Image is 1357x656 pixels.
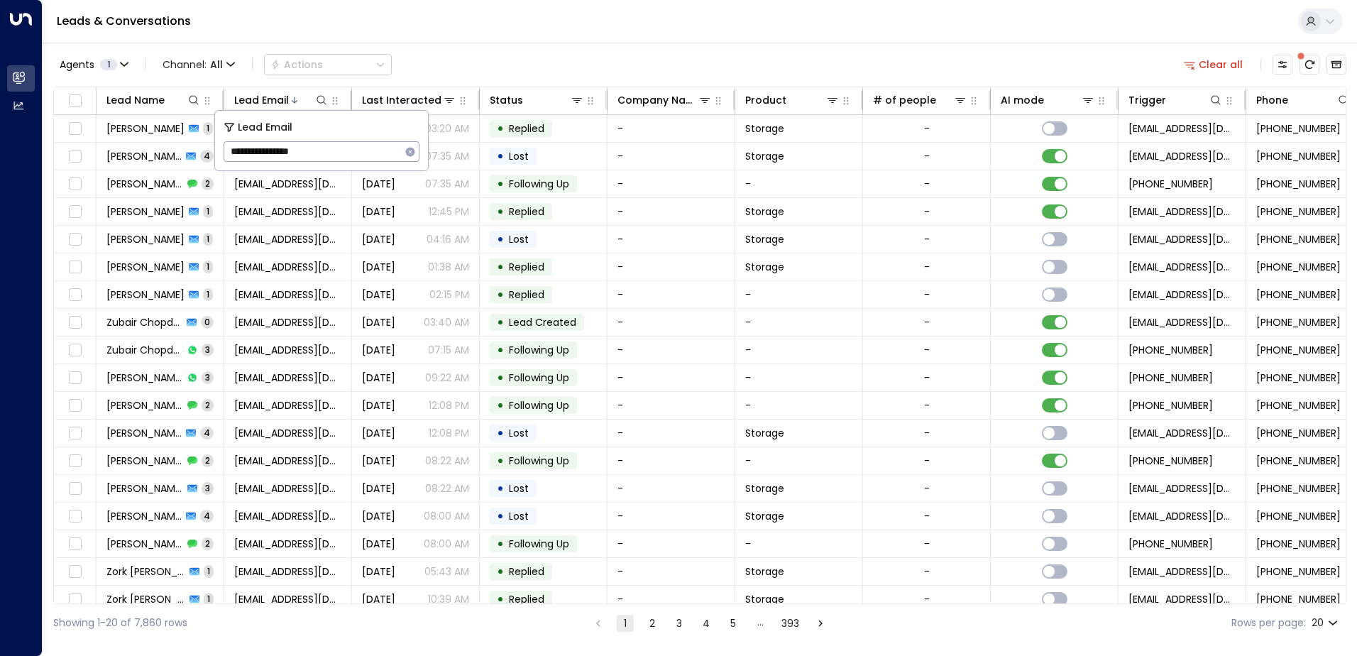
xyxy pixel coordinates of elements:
div: Last Interacted [362,92,456,109]
span: Toggle select row [66,258,84,276]
span: Jun 30, 2025 [362,371,395,385]
span: Storage [745,426,784,440]
div: - [924,509,930,523]
span: zsomborvaradi9@yahoo.com [234,371,341,385]
td: - [608,475,735,502]
span: leads@space-station.co.uk [1128,426,1236,440]
span: Zork Bork [106,592,185,606]
span: +447375520028 [1256,232,1341,246]
td: - [608,530,735,557]
div: Showing 1-20 of 7,860 rows [53,616,187,630]
td: - [735,364,863,391]
span: 2 [202,454,214,466]
span: There are new threads available. Refresh the grid to view the latest updates. [1300,55,1319,75]
span: Following Up [509,371,569,385]
button: Clear all [1178,55,1249,75]
p: 09:22 AM [425,371,469,385]
td: - [608,115,735,142]
td: - [608,309,735,336]
span: Zsombor Varadi [106,371,183,385]
span: Storage [745,564,784,579]
p: 07:15 AM [428,343,469,357]
div: Lead Name [106,92,201,109]
span: leads@space-station.co.uk [1128,315,1236,329]
div: • [497,199,504,224]
span: Toggle select row [66,148,84,165]
p: 08:00 AM [424,509,469,523]
a: Leads & Conversations [57,13,191,29]
span: +447935976355 [1128,177,1213,191]
span: zoxuneqyr@gmail.com [234,454,341,468]
span: 4 [200,150,214,162]
span: 1 [203,261,213,273]
span: +447151581209 [1128,537,1213,551]
span: zorcbork@hotfail.com [234,592,341,606]
span: +447882759018 [1256,315,1341,329]
div: Lead Email [234,92,329,109]
p: 12:08 PM [429,426,469,440]
span: Channel: [157,55,241,75]
div: • [497,504,504,528]
span: 0 [201,316,214,328]
span: Zubair Chopdat [106,315,182,329]
span: Zuzanna Malek [106,177,183,191]
span: Storage [745,260,784,274]
td: - [735,530,863,557]
span: 3 [202,344,214,356]
span: Zork Bork [106,564,185,579]
p: 01:38 AM [428,260,469,274]
span: zuziamalek@gmail.com [234,204,341,219]
td: - [608,281,735,308]
span: zosutima@gmail.com [234,537,341,551]
span: zuziamalek@gmail.com [234,177,341,191]
span: +447714796811 [1256,454,1341,468]
div: Product [745,92,786,109]
span: Storage [745,481,784,496]
div: • [497,587,504,611]
span: 4 [200,510,214,522]
button: Agents1 [53,55,133,75]
span: Aileen Thornton [106,260,185,274]
div: - [924,260,930,274]
span: Aug 08, 2025 [362,481,395,496]
div: • [497,283,504,307]
span: 3 [202,482,214,494]
span: 2 [202,399,214,411]
div: • [497,338,504,362]
div: - [924,343,930,357]
span: zubairchopdat@gmail.com [234,315,341,329]
div: • [497,532,504,556]
span: +447872873441 [1256,398,1341,412]
span: leads@space-station.co.uk [1128,564,1236,579]
span: +447465814429 [1256,564,1341,579]
span: Jul 22, 2025 [362,398,395,412]
div: • [497,421,504,445]
span: Jul 13, 2025 [362,343,395,357]
p: 03:40 AM [424,315,469,329]
div: - [924,232,930,246]
span: Lionel Mckinney [106,537,183,551]
div: - [924,537,930,551]
span: Storage [745,592,784,606]
span: zparry@btinternet.com [234,426,341,440]
div: Product [745,92,840,109]
td: - [735,309,863,336]
span: +447882759018 [1128,343,1213,357]
span: +447474193776 [1256,121,1341,136]
span: Replied [509,260,544,274]
span: Toggle select row [66,120,84,138]
span: Aug 02, 2025 [362,177,395,191]
p: 08:00 AM [424,537,469,551]
span: Toggle select row [66,591,84,608]
td: - [735,392,863,419]
div: - [924,121,930,136]
p: 10:39 AM [428,592,469,606]
span: Zulekha Hirji [106,232,185,246]
span: Toggle select row [66,535,84,553]
div: Lead Email [234,92,289,109]
span: 2 [202,177,214,190]
div: - [924,288,930,302]
span: Replied [509,204,544,219]
div: - [924,177,930,191]
span: Replied [509,564,544,579]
